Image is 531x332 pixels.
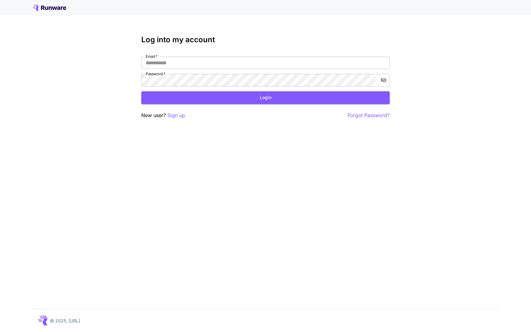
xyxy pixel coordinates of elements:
button: Sign up [167,111,185,119]
p: New user? [141,111,185,119]
button: Login [141,91,390,104]
h3: Log into my account [141,35,390,44]
button: Forgot Password? [347,111,390,119]
button: toggle password visibility [378,75,389,86]
label: Email [146,54,158,59]
label: Password [146,71,166,76]
p: © 2025, [URL] [50,317,80,324]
